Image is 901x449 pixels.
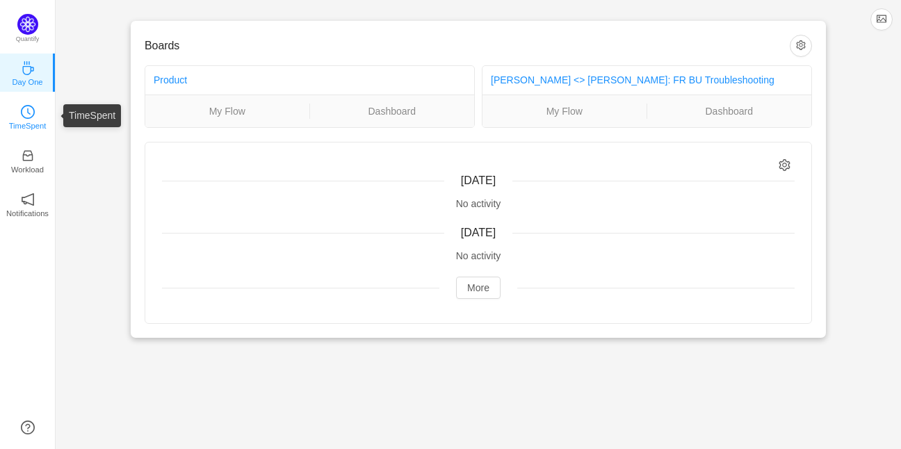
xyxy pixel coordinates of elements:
[21,197,35,211] a: icon: notificationNotifications
[21,65,35,79] a: icon: coffeeDay One
[456,277,501,299] button: More
[21,193,35,206] i: icon: notification
[11,163,44,176] p: Workload
[21,61,35,75] i: icon: coffee
[870,8,893,31] button: icon: picture
[6,207,49,220] p: Notifications
[461,227,496,238] span: [DATE]
[779,159,790,171] i: icon: setting
[9,120,47,132] p: TimeSpent
[21,421,35,434] a: icon: question-circle
[162,197,795,211] div: No activity
[647,104,812,119] a: Dashboard
[491,74,774,85] a: [PERSON_NAME] <> [PERSON_NAME]: FR BU Troubleshooting
[482,104,647,119] a: My Flow
[21,109,35,123] a: icon: clock-circleTimeSpent
[310,104,475,119] a: Dashboard
[461,174,496,186] span: [DATE]
[790,35,812,57] button: icon: setting
[21,105,35,119] i: icon: clock-circle
[21,153,35,167] a: icon: inboxWorkload
[16,35,40,44] p: Quantify
[162,249,795,263] div: No activity
[12,76,42,88] p: Day One
[21,149,35,163] i: icon: inbox
[17,14,38,35] img: Quantify
[154,74,187,85] a: Product
[145,104,309,119] a: My Flow
[145,39,790,53] h3: Boards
